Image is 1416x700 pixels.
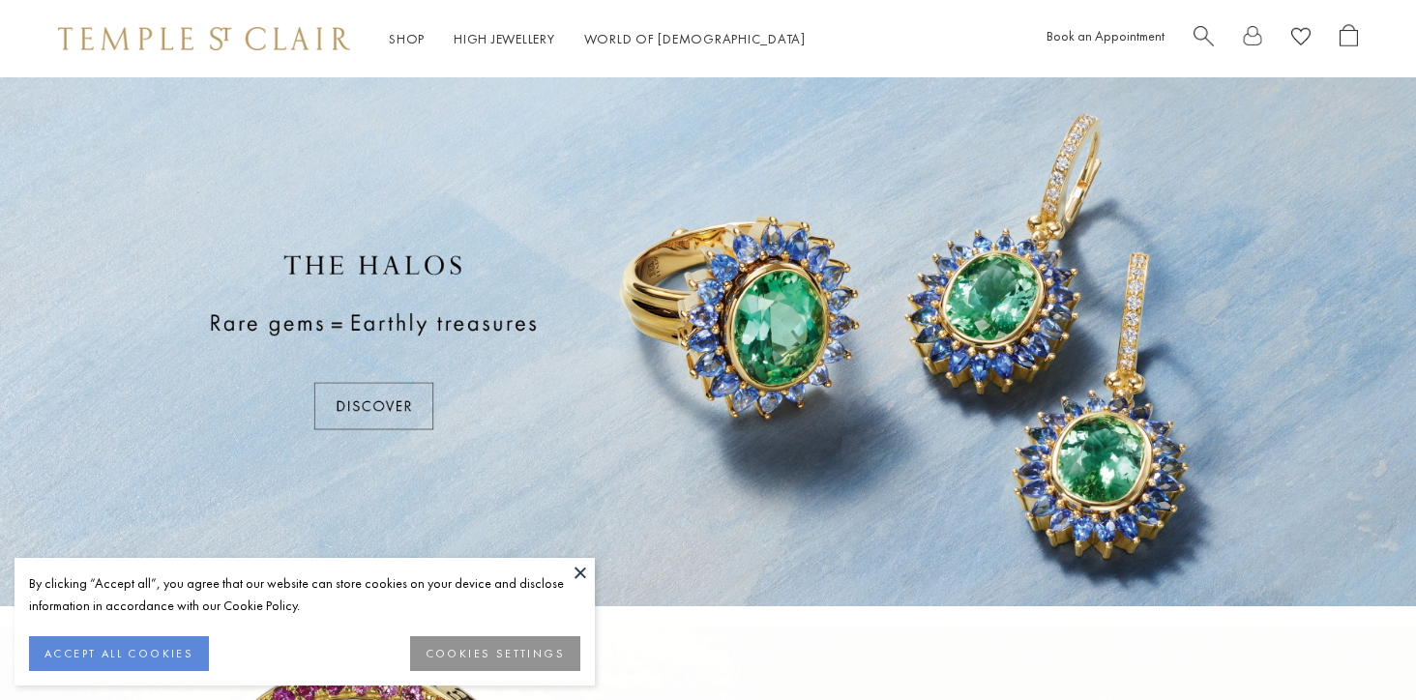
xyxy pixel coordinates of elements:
a: ShopShop [389,30,425,47]
a: Search [1194,24,1214,54]
button: COOKIES SETTINGS [410,636,580,671]
div: By clicking “Accept all”, you agree that our website can store cookies on your device and disclos... [29,572,580,617]
iframe: Gorgias live chat messenger [1319,609,1397,681]
img: Temple St. Clair [58,27,350,50]
a: High JewelleryHigh Jewellery [454,30,555,47]
nav: Main navigation [389,27,806,51]
a: View Wishlist [1291,24,1311,54]
button: ACCEPT ALL COOKIES [29,636,209,671]
a: Book an Appointment [1047,27,1165,44]
a: Open Shopping Bag [1340,24,1358,54]
a: World of [DEMOGRAPHIC_DATA]World of [DEMOGRAPHIC_DATA] [584,30,806,47]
